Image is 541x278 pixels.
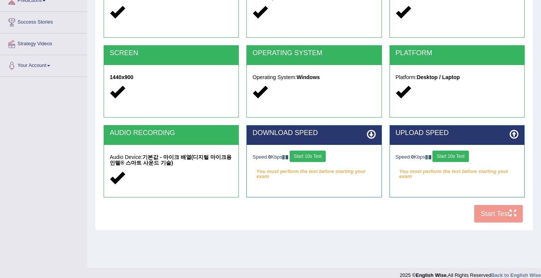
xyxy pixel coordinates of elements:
h5: Operating System: [252,75,375,80]
h2: SCREEN [110,49,233,57]
strong: 1440x900 [110,74,133,80]
strong: 기본값 - 마이크 배열(디지털 마이크용 인텔® 스마트 사운드 기술) [110,154,232,166]
em: You must perform the test before starting your exam [396,166,519,177]
strong: 0 [411,154,414,160]
div: Speed: Kbps [252,151,375,164]
a: Success Stories [0,12,87,31]
em: You must perform the test before starting your exam [252,166,375,177]
strong: Windows [297,74,320,80]
h2: PLATFORM [396,49,519,57]
h2: AUDIO RECORDING [110,129,233,137]
h2: DOWNLOAD SPEED [252,129,375,137]
a: Strategy Videos [0,33,87,52]
h5: Audio Device: [110,154,233,166]
h2: OPERATING SYSTEM [252,49,375,57]
strong: Desktop / Laptop [417,74,460,80]
button: Start 10s Test [432,151,468,162]
a: Back to English Wise [491,272,541,278]
button: Start 10s Test [290,151,326,162]
h5: Platform: [396,75,519,80]
strong: 0 [268,154,271,160]
div: Speed: Kbps [396,151,519,164]
img: ajax-loader-fb-connection.gif [282,155,288,159]
img: ajax-loader-fb-connection.gif [425,155,431,159]
h2: UPLOAD SPEED [396,129,519,137]
strong: English Wise. [416,272,448,278]
a: Your Account [0,55,87,74]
